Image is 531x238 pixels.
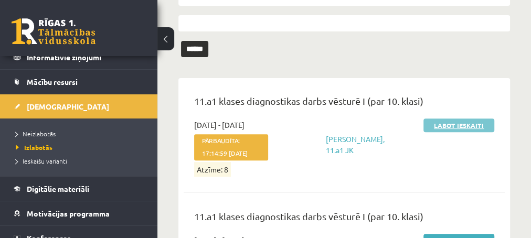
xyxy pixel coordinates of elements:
[16,129,56,138] span: Neizlabotās
[14,177,144,201] a: Digitālie materiāli
[326,134,385,155] a: [PERSON_NAME], 11.a1 JK
[202,149,248,157] span: 17:14:59 [DATE]
[194,134,268,160] span: Pārbaudīta:
[14,94,144,118] a: [DEMOGRAPHIC_DATA]
[194,120,245,131] span: [DATE] - [DATE]
[194,209,494,229] p: 11.a1 klases diagnostikas darbs vēsturē I (par 10. klasi)
[16,143,147,152] a: Izlabotās
[16,157,67,165] span: Ieskaišu varianti
[16,129,147,138] a: Neizlabotās
[27,184,89,193] span: Digitālie materiāli
[194,94,494,113] p: 11.a1 klases diagnostikas darbs vēsturē I (par 10. klasi)
[14,45,144,69] a: Informatīvie ziņojumi
[12,18,95,45] a: Rīgas 1. Tālmācības vidusskola
[27,77,78,86] span: Mācību resursi
[27,45,144,69] legend: Informatīvie ziņojumi
[16,143,52,152] span: Izlabotās
[16,156,147,166] a: Ieskaišu varianti
[27,102,109,111] span: [DEMOGRAPHIC_DATA]
[14,70,144,94] a: Mācību resursi
[14,201,144,225] a: Motivācijas programma
[423,118,494,132] a: Labot ieskaiti
[27,209,110,218] span: Motivācijas programma
[194,162,231,177] span: Atzīme: 8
